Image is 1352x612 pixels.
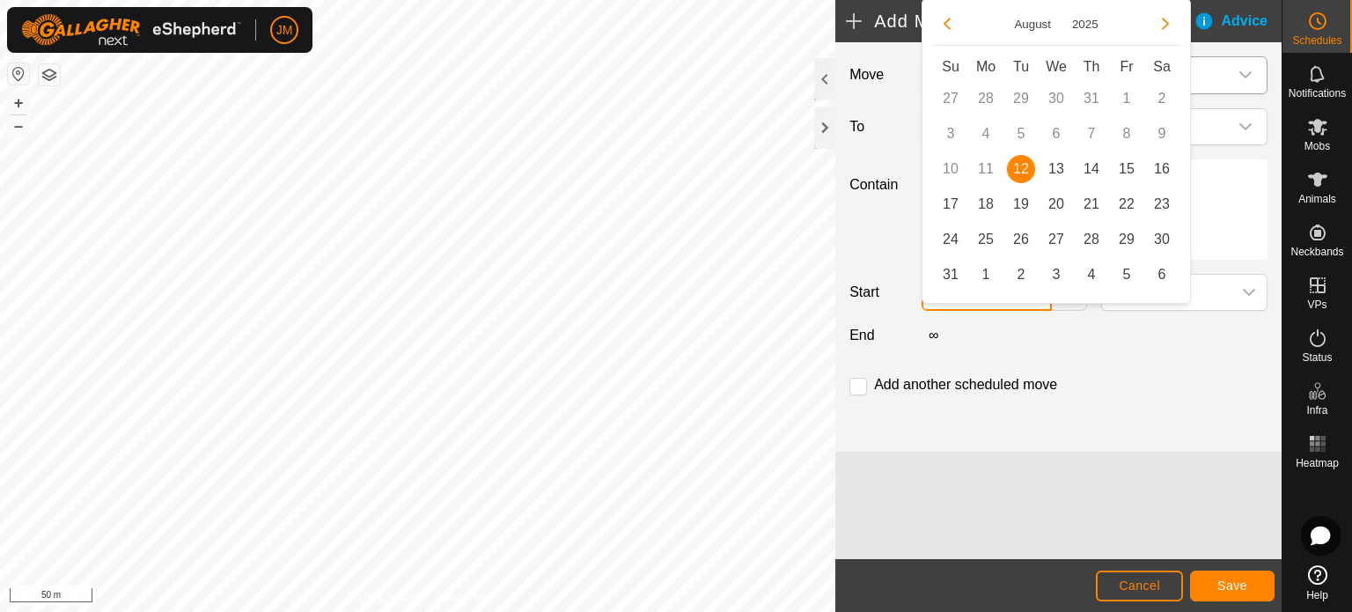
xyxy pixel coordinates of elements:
[1304,141,1330,151] span: Mobs
[1003,81,1039,116] td: 29
[1217,579,1247,593] span: Save
[846,11,1193,32] h2: Add Move
[968,81,1003,116] td: 28
[1144,222,1179,257] td: 30
[1292,35,1341,46] span: Schedules
[1151,10,1179,38] button: Next Month
[1007,14,1058,34] button: Choose Month
[1065,14,1106,34] button: Choose Year
[1077,261,1106,289] span: 4
[1289,88,1346,99] span: Notifications
[349,589,415,605] a: Privacy Policy
[1144,187,1179,222] td: 23
[933,222,968,257] td: 24
[1109,116,1144,151] td: 8
[874,378,1057,392] label: Add another scheduled move
[972,190,1000,218] span: 18
[972,261,1000,289] span: 1
[968,187,1003,222] td: 18
[1228,109,1263,144] div: dropdown trigger
[1190,571,1275,601] button: Save
[1148,190,1176,218] span: 23
[1042,190,1070,218] span: 20
[1074,116,1109,151] td: 7
[1074,222,1109,257] td: 28
[937,225,965,254] span: 24
[1296,458,1339,468] span: Heatmap
[1298,194,1336,204] span: Animals
[1119,579,1160,593] span: Cancel
[1042,261,1070,289] span: 3
[1039,187,1074,222] td: 20
[39,64,60,85] button: Map Layers
[1084,59,1100,74] span: Th
[1109,151,1144,187] td: 15
[1290,247,1343,257] span: Neckbands
[1302,352,1332,363] span: Status
[1077,190,1106,218] span: 21
[968,151,1003,187] td: 11
[842,282,915,303] label: Start
[1003,116,1039,151] td: 5
[1109,257,1144,292] td: 5
[1148,261,1176,289] span: 6
[1148,225,1176,254] span: 30
[1306,405,1327,416] span: Infra
[1307,299,1326,310] span: VPs
[1144,116,1179,151] td: 9
[933,257,968,292] td: 31
[937,261,965,289] span: 31
[1144,151,1179,187] td: 16
[8,63,29,85] button: Reset Map
[1148,155,1176,183] span: 16
[435,589,487,605] a: Contact Us
[1007,155,1035,183] span: 12
[8,92,29,114] button: +
[1074,187,1109,222] td: 21
[1042,225,1070,254] span: 27
[968,222,1003,257] td: 25
[1007,225,1035,254] span: 26
[1074,257,1109,292] td: 4
[1144,81,1179,116] td: 2
[1113,190,1141,218] span: 22
[842,108,915,145] label: To
[1042,155,1070,183] span: 13
[933,151,968,187] td: 10
[1194,11,1282,32] div: Advice
[1120,59,1133,74] span: Fr
[1113,225,1141,254] span: 29
[1077,155,1106,183] span: 14
[1039,257,1074,292] td: 3
[976,59,996,74] span: Mo
[842,174,915,195] label: Contain
[1003,151,1039,187] td: 12
[922,328,945,343] label: ∞
[1039,222,1074,257] td: 27
[1074,151,1109,187] td: 14
[1228,57,1263,93] div: dropdown trigger
[1306,590,1328,601] span: Help
[933,10,961,38] button: Previous Month
[933,81,968,116] td: 27
[8,115,29,136] button: –
[1109,187,1144,222] td: 22
[937,190,965,218] span: 17
[1096,571,1183,601] button: Cancel
[1013,59,1029,74] span: Tu
[1144,257,1179,292] td: 6
[1113,155,1141,183] span: 15
[942,59,959,74] span: Su
[1003,222,1039,257] td: 26
[21,14,241,46] img: Gallagher Logo
[1077,225,1106,254] span: 28
[1074,81,1109,116] td: 31
[1039,116,1074,151] td: 6
[1039,81,1074,116] td: 30
[842,56,915,94] label: Move
[1282,558,1352,608] a: Help
[1113,261,1141,289] span: 5
[1231,275,1267,310] div: dropdown trigger
[1039,151,1074,187] td: 13
[933,116,968,151] td: 3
